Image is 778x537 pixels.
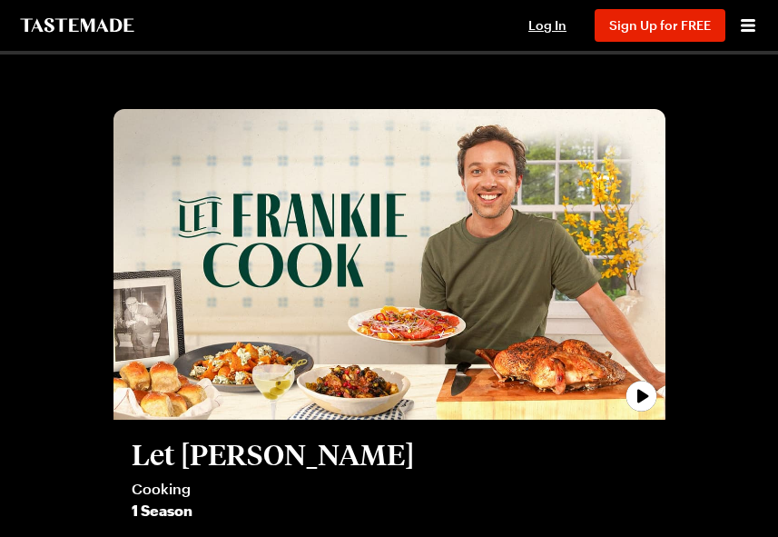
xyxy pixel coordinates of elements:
[595,9,725,42] button: Sign Up for FREE
[132,438,647,471] h2: Let [PERSON_NAME]
[511,16,584,35] button: Log In
[132,478,647,500] span: Cooking
[528,17,566,33] span: Log In
[609,17,711,33] span: Sign Up for FREE
[113,109,665,420] img: Let Frankie Cook
[113,109,665,420] button: play trailer
[132,500,647,522] span: 1 Season
[736,14,760,37] button: Open menu
[18,18,136,33] a: To Tastemade Home Page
